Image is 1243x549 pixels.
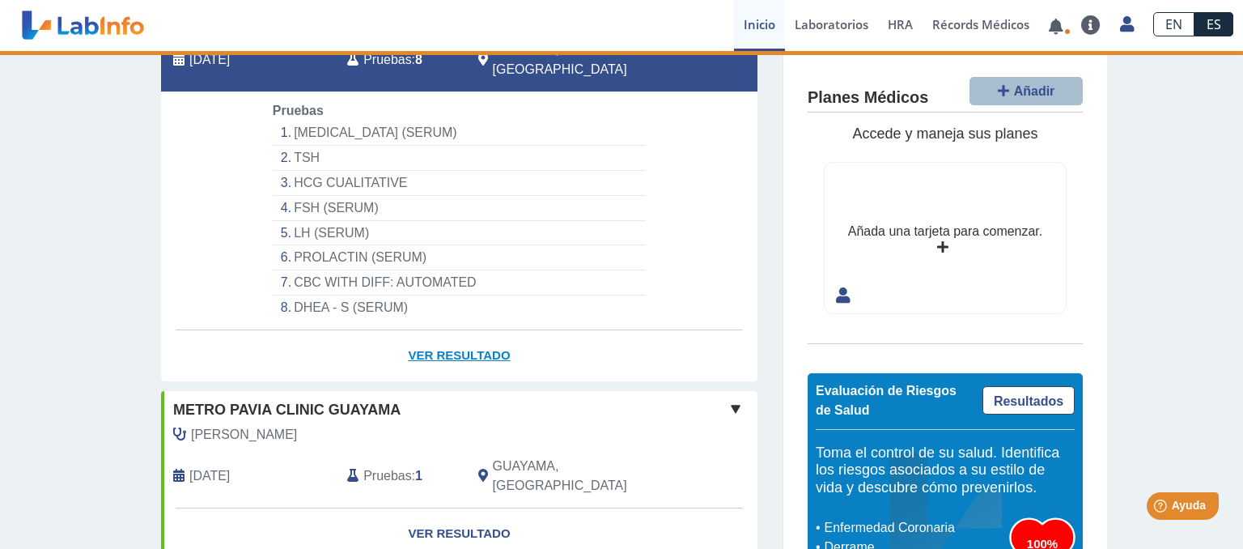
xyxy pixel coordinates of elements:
[1099,486,1225,531] iframe: Help widget launcher
[335,457,465,496] div: :
[273,270,646,296] li: CBC WITH DIFF: AUTOMATED
[273,146,646,171] li: TSH
[808,88,928,108] h4: Planes Médicos
[273,221,646,246] li: LH (SERUM)
[820,518,1010,538] li: Enfermedad Coronaria
[969,77,1083,105] button: Añadir
[161,330,757,381] a: Ver Resultado
[273,196,646,221] li: FSH (SERUM)
[848,222,1042,241] div: Añada una tarjeta para comenzar.
[852,126,1037,142] span: Accede y maneja sus planes
[1014,84,1055,98] span: Añadir
[273,296,646,320] li: DHEA - S (SERUM)
[493,40,672,79] span: GUAYAMA, PR
[273,121,646,146] li: [MEDICAL_DATA] (SERUM)
[335,40,465,79] div: :
[982,386,1075,415] a: Resultados
[1194,12,1233,36] a: ES
[363,466,411,486] span: Pruebas
[493,457,672,496] span: GUAYAMA, PR
[189,50,230,70] span: 2025-08-12
[415,469,422,483] b: 1
[415,53,422,66] b: 8
[273,104,324,117] span: Pruebas
[363,50,411,70] span: Pruebas
[816,445,1075,497] h5: Toma el control de su salud. Identifica los riesgos asociados a su estilo de vida y descubre cómo...
[816,384,957,417] span: Evaluación de Riesgos de Salud
[273,245,646,270] li: PROLACTIN (SERUM)
[173,399,401,421] span: Metro Pavia Clinic Guayama
[273,171,646,196] li: HCG CUALITATIVE
[189,466,230,486] span: 2024-11-26
[191,425,297,445] span: Ramos Cedeno, Daphne
[1153,12,1194,36] a: EN
[888,16,913,32] span: HRA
